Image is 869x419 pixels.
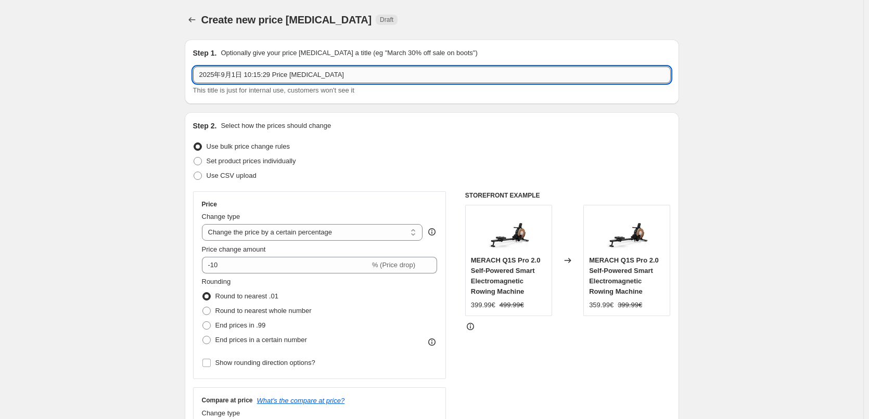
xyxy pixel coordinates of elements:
[215,321,266,329] span: End prices in .99
[215,307,312,315] span: Round to nearest whole number
[193,86,354,94] span: This title is just for internal use, customers won't see it
[202,257,370,273] input: -15
[215,336,307,344] span: End prices in a certain number
[589,300,614,310] div: 359.99€
[500,300,524,310] strike: 499.99€
[207,157,296,165] span: Set product prices individually
[221,48,477,58] p: Optionally give your price [MEDICAL_DATA] a title (eg "March 30% off sale on boots")
[207,172,257,179] span: Use CSV upload
[202,396,253,404] h3: Compare at price
[606,211,648,252] img: R02B9_80x.jpg
[372,261,415,269] span: % (Price drop)
[465,191,671,200] h6: STOREFRONT EXAMPLE
[427,227,437,237] div: help
[202,278,231,285] span: Rounding
[193,67,671,83] input: 30% off holiday sale
[185,12,199,27] button: Price change jobs
[193,48,217,58] h2: Step 1.
[215,359,315,366] span: Show rounding direction options?
[215,292,278,300] span: Round to nearest .01
[471,256,541,295] span: MERACH Q1S Pro 2.0 Self-Powered Smart Electromagnetic Rowing Machine
[471,300,495,310] div: 399.99€
[202,200,217,208] h3: Price
[201,14,372,25] span: Create new price [MEDICAL_DATA]
[221,121,331,131] p: Select how the prices should change
[207,142,290,150] span: Use bulk price change rules
[257,397,345,404] button: What's the compare at price?
[488,211,529,252] img: R02B9_80x.jpg
[202,213,240,220] span: Change type
[193,121,217,131] h2: Step 2.
[202,409,240,417] span: Change type
[380,16,393,24] span: Draft
[589,256,659,295] span: MERACH Q1S Pro 2.0 Self-Powered Smart Electromagnetic Rowing Machine
[618,300,642,310] strike: 399.99€
[202,245,266,253] span: Price change amount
